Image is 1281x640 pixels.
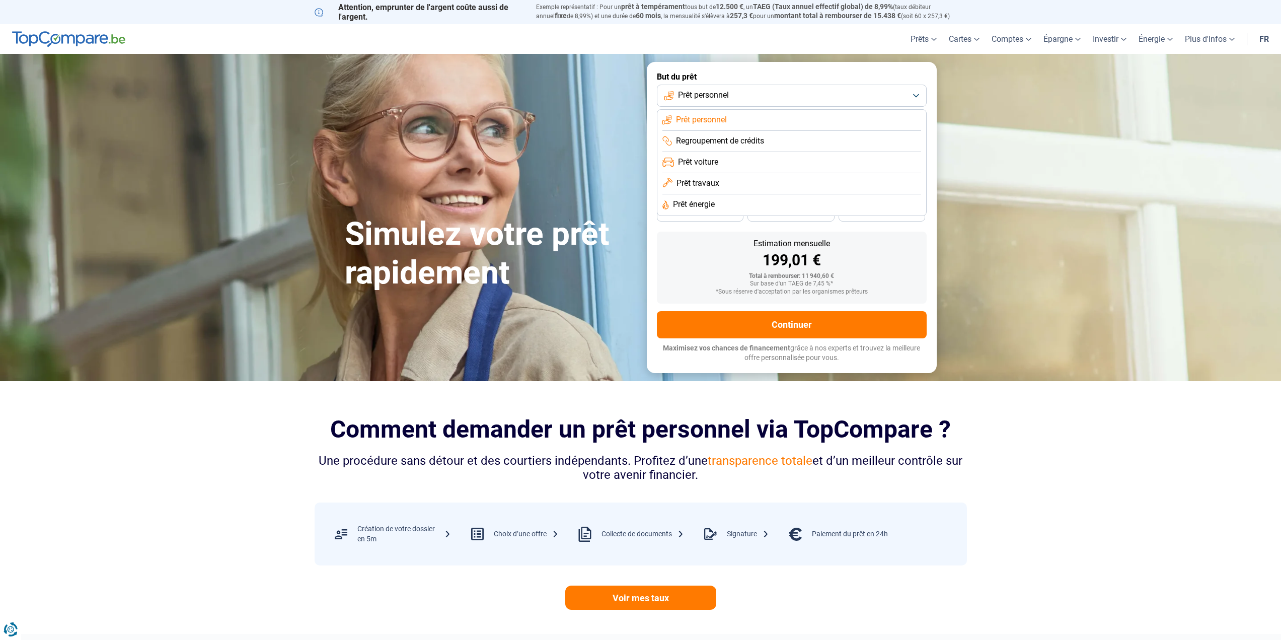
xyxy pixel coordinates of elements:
div: Total à rembourser: 11 940,60 € [665,273,919,280]
div: Collecte de documents [601,529,684,539]
span: 36 mois [689,211,711,217]
span: Prêt personnel [678,90,729,101]
span: Prêt énergie [673,199,715,210]
div: *Sous réserve d'acceptation par les organismes prêteurs [665,289,919,296]
span: montant total à rembourser de 15.438 € [774,12,901,20]
span: TAEG (Taux annuel effectif global) de 8,99% [753,3,893,11]
h2: Comment demander un prêt personnel via TopCompare ? [315,415,967,443]
div: Création de votre dossier en 5m [357,524,451,544]
span: 60 mois [636,12,661,20]
span: Prêt voiture [678,157,718,168]
p: Exemple représentatif : Pour un tous but de , un (taux débiteur annuel de 8,99%) et une durée de ... [536,3,967,21]
div: 199,01 € [665,253,919,268]
span: 24 mois [871,211,893,217]
span: Prêt travaux [676,178,719,189]
div: Une procédure sans détour et des courtiers indépendants. Profitez d’une et d’un meilleur contrôle... [315,454,967,483]
div: Sur base d'un TAEG de 7,45 %* [665,280,919,288]
p: grâce à nos experts et trouvez la meilleure offre personnalisée pour vous. [657,343,927,363]
span: Maximisez vos chances de financement [663,344,790,352]
a: Cartes [943,24,986,54]
div: Estimation mensuelle [665,240,919,248]
a: Comptes [986,24,1037,54]
label: But du prêt [657,72,927,82]
div: Choix d’une offre [494,529,559,539]
button: Continuer [657,311,927,338]
a: Prêts [905,24,943,54]
p: Attention, emprunter de l'argent coûte aussi de l'argent. [315,3,524,22]
span: transparence totale [708,454,812,468]
span: 257,3 € [730,12,753,20]
img: TopCompare [12,31,125,47]
a: Épargne [1037,24,1087,54]
div: Signature [727,529,769,539]
a: Voir mes taux [565,586,716,610]
span: Regroupement de crédits [676,135,764,147]
a: Plus d'infos [1179,24,1241,54]
div: Paiement du prêt en 24h [812,529,888,539]
button: Prêt personnel [657,85,927,107]
a: Énergie [1133,24,1179,54]
span: prêt à tempérament [621,3,685,11]
span: 12.500 € [716,3,743,11]
span: fixe [555,12,567,20]
a: fr [1253,24,1275,54]
a: Investir [1087,24,1133,54]
span: Prêt personnel [676,114,727,125]
h1: Simulez votre prêt rapidement [345,215,635,293]
span: 30 mois [780,211,802,217]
